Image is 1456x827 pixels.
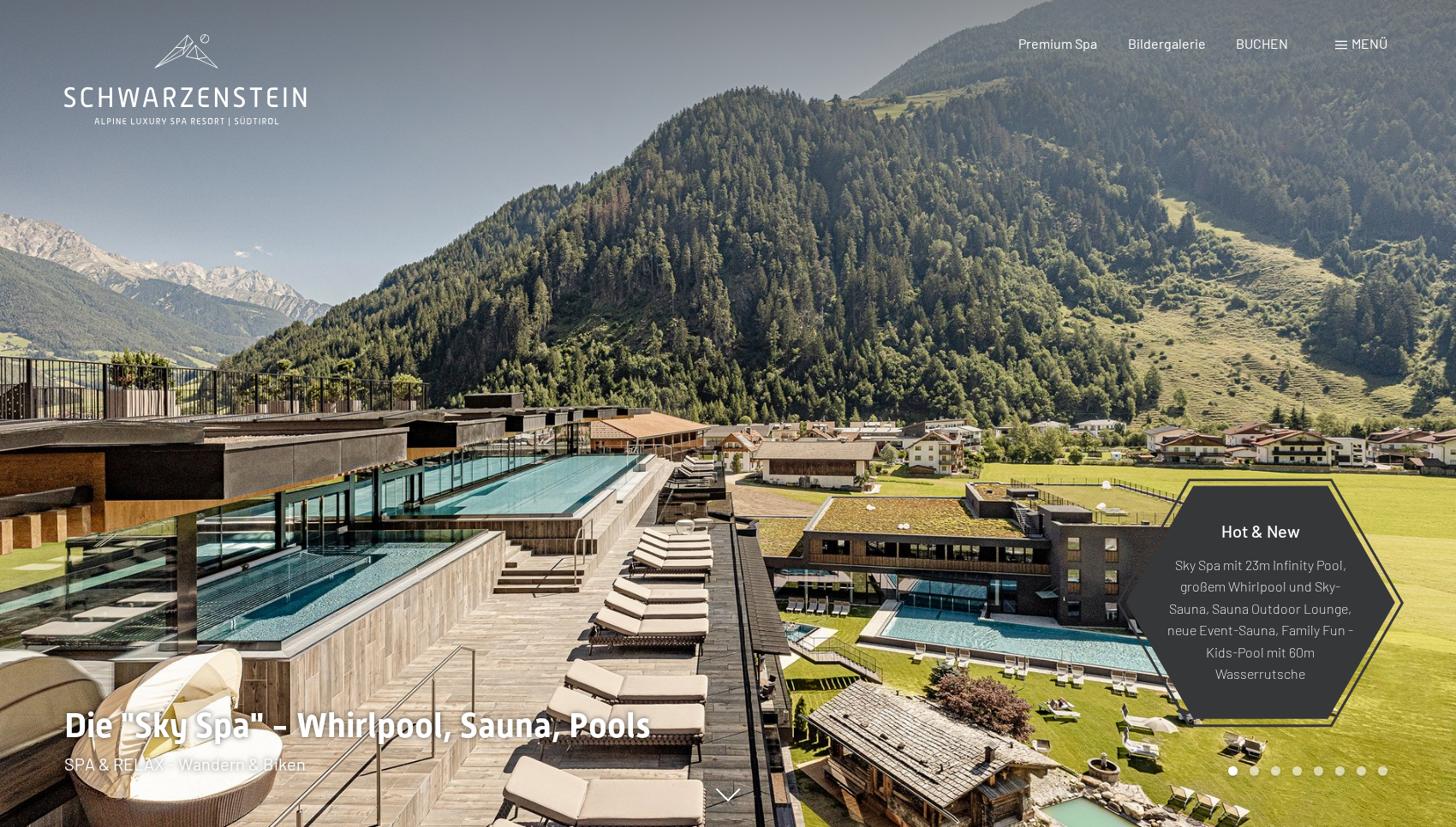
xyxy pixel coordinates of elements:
div: Carousel Page 5 [1314,766,1323,776]
span: Menü [1352,35,1387,51]
a: BUCHEN [1236,35,1288,51]
div: Carousel Page 4 [1292,766,1302,776]
a: Hot & New Sky Spa mit 23m Infinity Pool, großem Whirlpool und Sky-Sauna, Sauna Outdoor Lounge, ne... [1125,485,1396,720]
div: Carousel Page 3 [1271,766,1280,776]
a: Premium Spa [1018,35,1097,51]
p: Sky Spa mit 23m Infinity Pool, großem Whirlpool und Sky-Sauna, Sauna Outdoor Lounge, neue Event-S... [1167,553,1353,685]
div: Carousel Pagination [1222,766,1387,776]
div: Carousel Page 1 (Current Slide) [1228,766,1238,776]
div: Carousel Page 8 [1378,766,1387,776]
span: Hot & New [1221,520,1300,540]
div: Carousel Page 6 [1335,766,1345,776]
div: Carousel Page 2 [1250,766,1259,776]
a: Bildergalerie [1128,35,1206,51]
div: Carousel Page 7 [1357,766,1366,776]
